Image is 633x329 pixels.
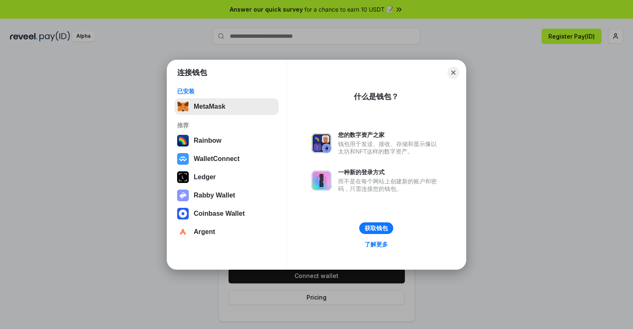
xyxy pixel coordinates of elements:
div: 推荐 [177,122,276,129]
img: svg+xml,%3Csvg%20width%3D%2228%22%20height%3D%2228%22%20viewBox%3D%220%200%2028%2028%22%20fill%3D... [177,208,189,219]
div: 了解更多 [365,241,388,248]
img: svg+xml,%3Csvg%20xmlns%3D%22http%3A%2F%2Fwww.w3.org%2F2000%2Fsvg%22%20fill%3D%22none%22%20viewBox... [312,171,331,190]
div: 已安装 [177,88,276,95]
div: Rabby Wallet [194,192,235,199]
img: svg+xml,%3Csvg%20fill%3D%22none%22%20height%3D%2233%22%20viewBox%3D%220%200%2035%2033%22%20width%... [177,101,189,112]
img: svg+xml,%3Csvg%20xmlns%3D%22http%3A%2F%2Fwww.w3.org%2F2000%2Fsvg%22%20width%3D%2228%22%20height%3... [177,171,189,183]
div: 一种新的登录方式 [338,168,441,176]
div: Coinbase Wallet [194,210,245,217]
img: svg+xml,%3Csvg%20width%3D%22120%22%20height%3D%22120%22%20viewBox%3D%220%200%20120%20120%22%20fil... [177,135,189,146]
div: Ledger [194,173,216,181]
div: Argent [194,228,215,236]
div: 钱包用于发送、接收、存储和显示像以太坊和NFT这样的数字资产。 [338,140,441,155]
button: Rabby Wallet [175,187,279,204]
button: Coinbase Wallet [175,205,279,222]
button: MetaMask [175,98,279,115]
button: Argent [175,224,279,240]
div: WalletConnect [194,155,240,163]
img: svg+xml,%3Csvg%20width%3D%2228%22%20height%3D%2228%22%20viewBox%3D%220%200%2028%2028%22%20fill%3D... [177,153,189,165]
div: 您的数字资产之家 [338,131,441,139]
div: MetaMask [194,103,225,110]
h1: 连接钱包 [177,68,207,78]
img: svg+xml,%3Csvg%20width%3D%2228%22%20height%3D%2228%22%20viewBox%3D%220%200%2028%2028%22%20fill%3D... [177,226,189,238]
img: svg+xml,%3Csvg%20xmlns%3D%22http%3A%2F%2Fwww.w3.org%2F2000%2Fsvg%22%20fill%3D%22none%22%20viewBox... [312,133,331,153]
img: svg+xml,%3Csvg%20xmlns%3D%22http%3A%2F%2Fwww.w3.org%2F2000%2Fsvg%22%20fill%3D%22none%22%20viewBox... [177,190,189,201]
div: 什么是钱包？ [354,92,399,102]
div: 而不是在每个网站上创建新的账户和密码，只需连接您的钱包。 [338,178,441,193]
button: 获取钱包 [359,222,393,234]
button: Rainbow [175,132,279,149]
button: WalletConnect [175,151,279,167]
div: 获取钱包 [365,224,388,232]
button: Close [448,67,459,78]
a: 了解更多 [360,239,393,250]
button: Ledger [175,169,279,185]
div: Rainbow [194,137,222,144]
